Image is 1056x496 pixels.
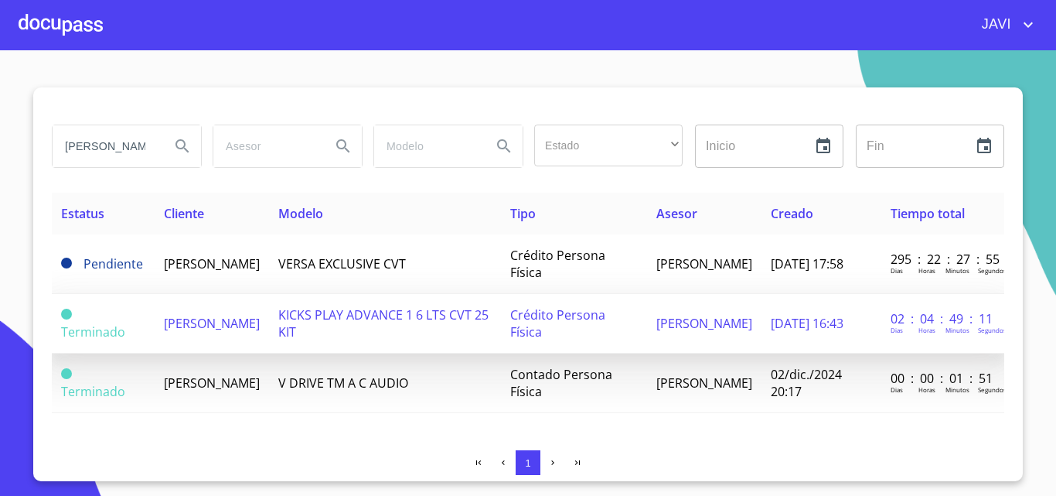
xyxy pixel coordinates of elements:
p: Dias [891,385,903,394]
span: Pendiente [83,255,143,272]
p: Horas [918,266,935,275]
p: Minutos [945,385,969,394]
p: 00 : 00 : 01 : 51 [891,370,995,387]
span: Crédito Persona Física [510,247,605,281]
p: Minutos [945,266,969,275]
button: 1 [516,450,540,475]
span: Tiempo total [891,205,965,222]
span: Modelo [278,205,323,222]
p: Dias [891,266,903,275]
span: [PERSON_NAME] [164,375,260,392]
span: [PERSON_NAME] [164,255,260,272]
span: [PERSON_NAME] [656,315,752,332]
input: search [374,125,479,167]
span: Terminado [61,323,125,340]
span: [DATE] 16:43 [771,315,843,332]
span: [PERSON_NAME] [656,255,752,272]
span: Pendiente [61,258,72,269]
div: ​ [534,125,683,166]
input: search [213,125,319,167]
span: 1 [525,457,530,469]
span: Asesor [656,205,697,222]
span: Estatus [61,205,104,222]
span: Contado Persona Física [510,366,612,400]
span: Creado [771,205,813,222]
p: Horas [918,326,935,334]
span: Terminado [61,309,72,320]
p: Segundos [978,326,1007,334]
span: VERSA EXCLUSIVE CVT [278,255,406,272]
p: Dias [891,326,903,334]
button: Search [325,128,362,165]
span: V DRIVE TM A C AUDIO [278,375,408,392]
span: Terminado [61,383,125,400]
span: [PERSON_NAME] [656,375,752,392]
p: Segundos [978,266,1007,275]
p: 02 : 04 : 49 : 11 [891,310,995,327]
span: Crédito Persona Física [510,306,605,340]
span: 02/dic./2024 20:17 [771,366,842,400]
span: JAVI [970,12,1019,37]
span: Terminado [61,368,72,379]
input: search [53,125,158,167]
p: 295 : 22 : 27 : 55 [891,251,995,268]
button: account of current user [970,12,1037,37]
button: Search [485,128,523,165]
span: [DATE] 17:58 [771,255,843,272]
p: Segundos [978,385,1007,394]
button: Search [164,128,201,165]
p: Horas [918,385,935,394]
span: [PERSON_NAME] [164,315,260,332]
span: Cliente [164,205,204,222]
span: KICKS PLAY ADVANCE 1 6 LTS CVT 25 KIT [278,306,489,340]
p: Minutos [945,326,969,334]
span: Tipo [510,205,536,222]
